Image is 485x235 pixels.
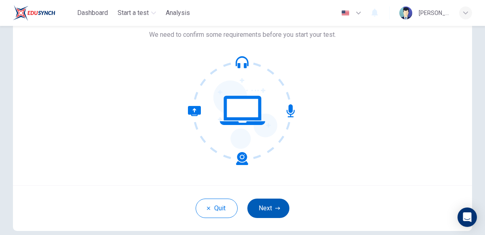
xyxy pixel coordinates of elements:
a: EduSynch logo [13,5,74,21]
span: Dashboard [77,8,108,18]
img: Profile picture [399,6,412,19]
button: Analysis [162,6,193,20]
button: Quit [196,199,238,218]
div: Open Intercom Messenger [458,207,477,227]
span: Start a test [118,8,149,18]
button: Dashboard [74,6,111,20]
span: We need to confirm some requirements before you start your test. [149,30,336,40]
img: en [340,10,350,16]
button: Start a test [114,6,159,20]
button: Next [247,199,289,218]
span: Analysis [166,8,190,18]
img: EduSynch logo [13,5,55,21]
div: [PERSON_NAME] [PERSON_NAME] [419,8,449,18]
